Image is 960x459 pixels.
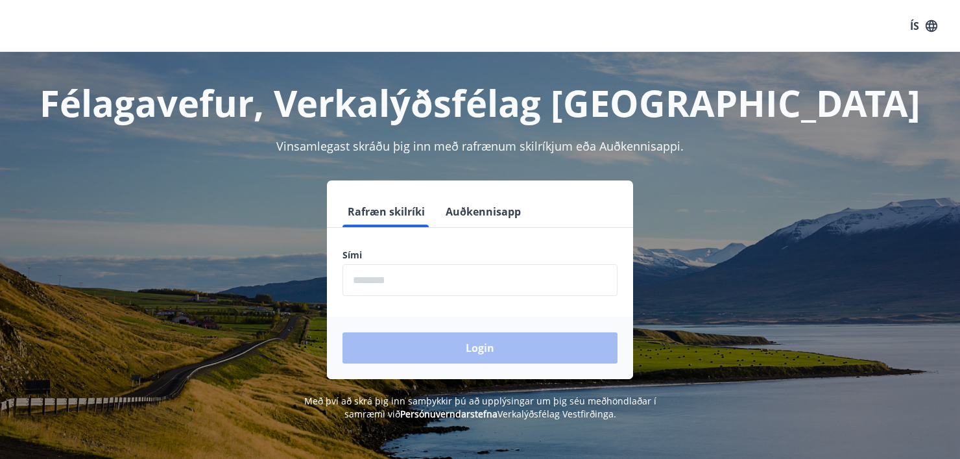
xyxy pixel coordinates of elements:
[304,395,656,420] span: Með því að skrá þig inn samþykkir þú að upplýsingar um þig séu meðhöndlaðar í samræmi við Verkalý...
[342,196,430,227] button: Rafræn skilríki
[276,138,684,154] span: Vinsamlegast skráðu þig inn með rafrænum skilríkjum eða Auðkennisappi.
[440,196,526,227] button: Auðkennisapp
[400,408,498,420] a: Persónuverndarstefna
[342,249,618,262] label: Sími
[903,14,944,38] button: ÍS
[29,78,931,127] h1: Félagavefur, Verkalýðsfélag [GEOGRAPHIC_DATA]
